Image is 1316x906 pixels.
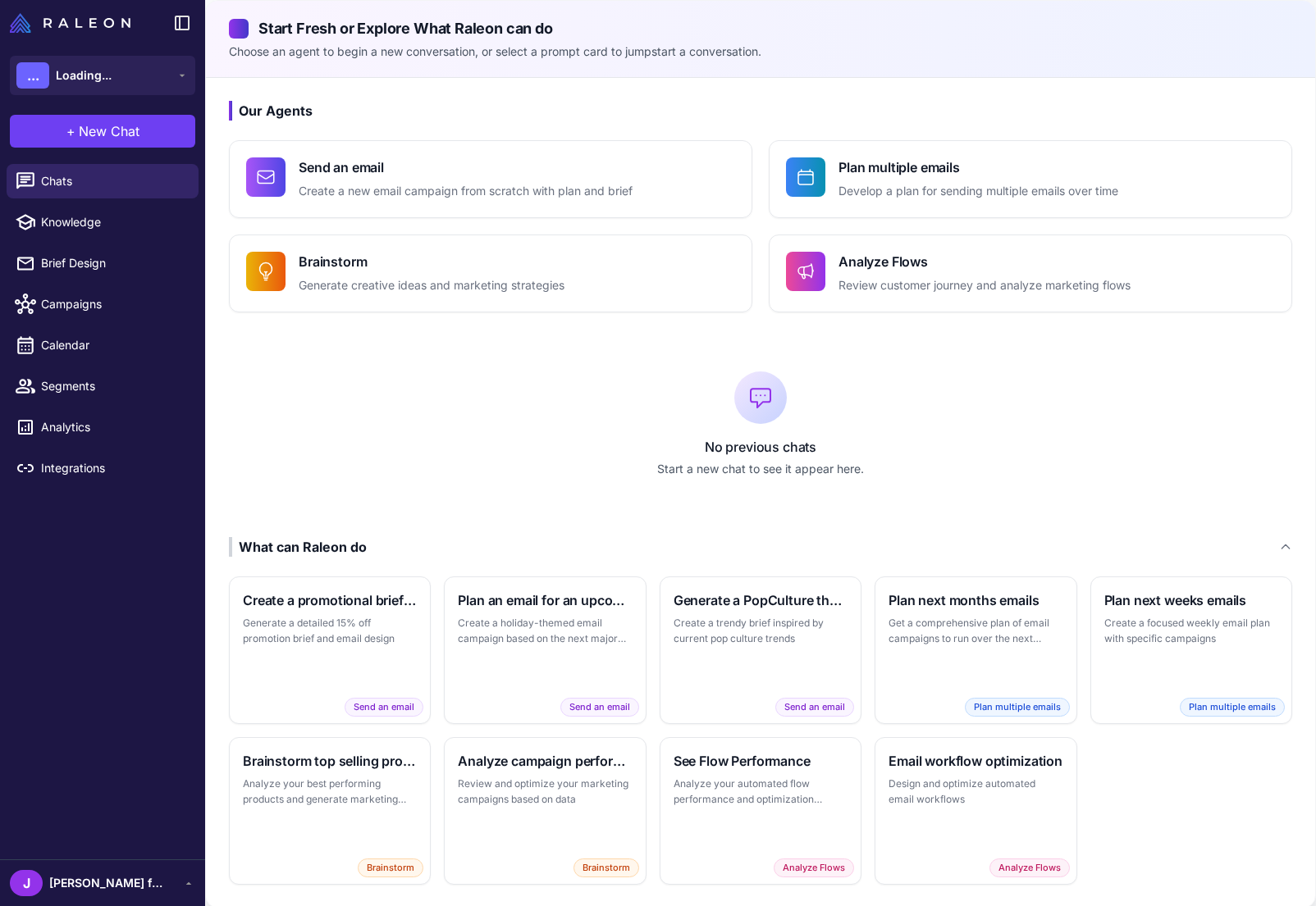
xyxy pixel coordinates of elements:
[1180,698,1285,717] span: Plan multiple emails
[229,17,1292,39] h2: Start Fresh or Explore What Raleon can do
[66,121,75,141] span: +
[660,737,861,885] button: See Flow PerformanceAnalyze your automated flow performance and optimization opportunitiesAnalyze...
[7,451,199,485] a: Integrations
[229,576,431,724] button: Create a promotional brief and emailGenerate a detailed 15% off promotion brief and email designS...
[229,737,431,885] button: Brainstorm top selling productsAnalyze your best performing products and generate marketing ideas...
[458,776,632,808] p: Review and optimize your marketing campaigns based on data
[769,140,1292,218] button: Plan multiple emailsDevelop a plan for sending multiple emails over time
[838,276,1131,295] p: Review customer journey and analyze marketing flows
[229,460,1292,478] p: Start a new chat to see it appear here.
[674,615,848,647] p: Create a trendy brief inspired by current pop culture trends
[674,776,848,808] p: Analyze your automated flow performance and optimization opportunities
[838,182,1118,201] p: Develop a plan for sending multiple emails over time
[889,776,1062,808] p: Design and optimize automated email workflows
[41,213,185,231] span: Knowledge
[458,751,632,771] h3: Analyze campaign performance
[7,164,199,198] a: Chats
[243,615,417,647] p: Generate a detailed 15% off promotion brief and email design
[458,590,632,610] h3: Plan an email for an upcoming holiday
[56,66,112,84] span: Loading...
[838,157,1118,177] h4: Plan multiple emails
[41,377,185,395] span: Segments
[7,246,199,280] a: Brief Design
[10,870,43,896] div: J
[7,369,199,403] a: Segments
[1104,615,1278,647] p: Create a focused weekly email plan with specific campaigns
[345,698,423,717] span: Send an email
[229,101,1292,121] h3: Our Agents
[674,751,848,771] h3: See Flow Performance
[10,13,130,33] img: Raleon Logo
[41,418,185,436] span: Analytics
[229,43,1292,61] p: Choose an agent to begin a new conversation, or select a prompt card to jumpstart a conversation.
[660,576,861,724] button: Generate a PopCulture themed briefCreate a trendy brief inspired by current pop culture trendsSen...
[41,295,185,313] span: Campaigns
[79,121,139,141] span: New Chat
[444,576,646,724] button: Plan an email for an upcoming holidayCreate a holiday-themed email campaign based on the next maj...
[560,698,639,717] span: Send an email
[229,140,752,218] button: Send an emailCreate a new email campaign from scratch with plan and brief
[299,276,564,295] p: Generate creative ideas and marketing strategies
[41,254,185,272] span: Brief Design
[838,252,1131,271] h4: Analyze Flows
[49,874,164,892] span: [PERSON_NAME] fake [PERSON_NAME]
[358,858,423,877] span: Brainstorm
[243,751,417,771] h3: Brainstorm top selling products
[875,576,1076,724] button: Plan next months emailsGet a comprehensive plan of email campaigns to run over the next monthPlan...
[41,459,185,477] span: Integrations
[16,62,49,89] div: ...
[989,858,1070,877] span: Analyze Flows
[7,410,199,444] a: Analytics
[889,615,1062,647] p: Get a comprehensive plan of email campaigns to run over the next month
[769,234,1292,312] button: Analyze FlowsReview customer journey and analyze marketing flows
[1090,576,1292,724] button: Plan next weeks emailsCreate a focused weekly email plan with specific campaignsPlan multiple emails
[774,858,854,877] span: Analyze Flows
[889,590,1062,610] h3: Plan next months emails
[674,590,848,610] h3: Generate a PopCulture themed brief
[7,328,199,362] a: Calendar
[573,858,639,877] span: Brainstorm
[243,590,417,610] h3: Create a promotional brief and email
[229,437,1292,457] p: No previous chats
[458,615,632,647] p: Create a holiday-themed email campaign based on the next major holiday
[889,751,1062,771] h3: Email workflow optimization
[229,234,752,312] button: BrainstormGenerate creative ideas and marketing strategies
[775,698,854,717] span: Send an email
[965,698,1070,717] span: Plan multiple emails
[1104,590,1278,610] h3: Plan next weeks emails
[10,13,137,33] a: Raleon Logo
[875,737,1076,885] button: Email workflow optimizationDesign and optimize automated email workflowsAnalyze Flows
[229,537,367,557] div: What can Raleon do
[10,115,195,148] button: +New Chat
[7,205,199,239] a: Knowledge
[299,252,564,271] h4: Brainstorm
[41,172,185,190] span: Chats
[444,737,646,885] button: Analyze campaign performanceReview and optimize your marketing campaigns based on dataBrainstorm
[299,182,633,201] p: Create a new email campaign from scratch with plan and brief
[243,776,417,808] p: Analyze your best performing products and generate marketing ideas
[41,336,185,354] span: Calendar
[299,157,633,177] h4: Send an email
[10,56,195,95] button: ...Loading...
[7,287,199,321] a: Campaigns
